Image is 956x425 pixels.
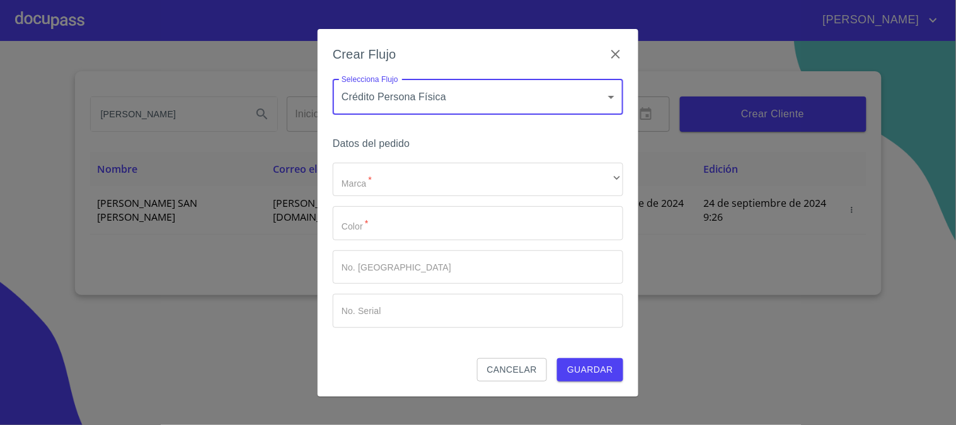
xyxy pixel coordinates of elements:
div: ​ [333,163,623,197]
span: Guardar [567,362,613,378]
div: Crédito Persona Física [333,79,623,115]
button: Guardar [557,358,623,381]
span: Cancelar [487,362,537,378]
h6: Crear Flujo [333,44,396,64]
button: Cancelar [477,358,547,381]
h6: Datos del pedido [333,135,623,153]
